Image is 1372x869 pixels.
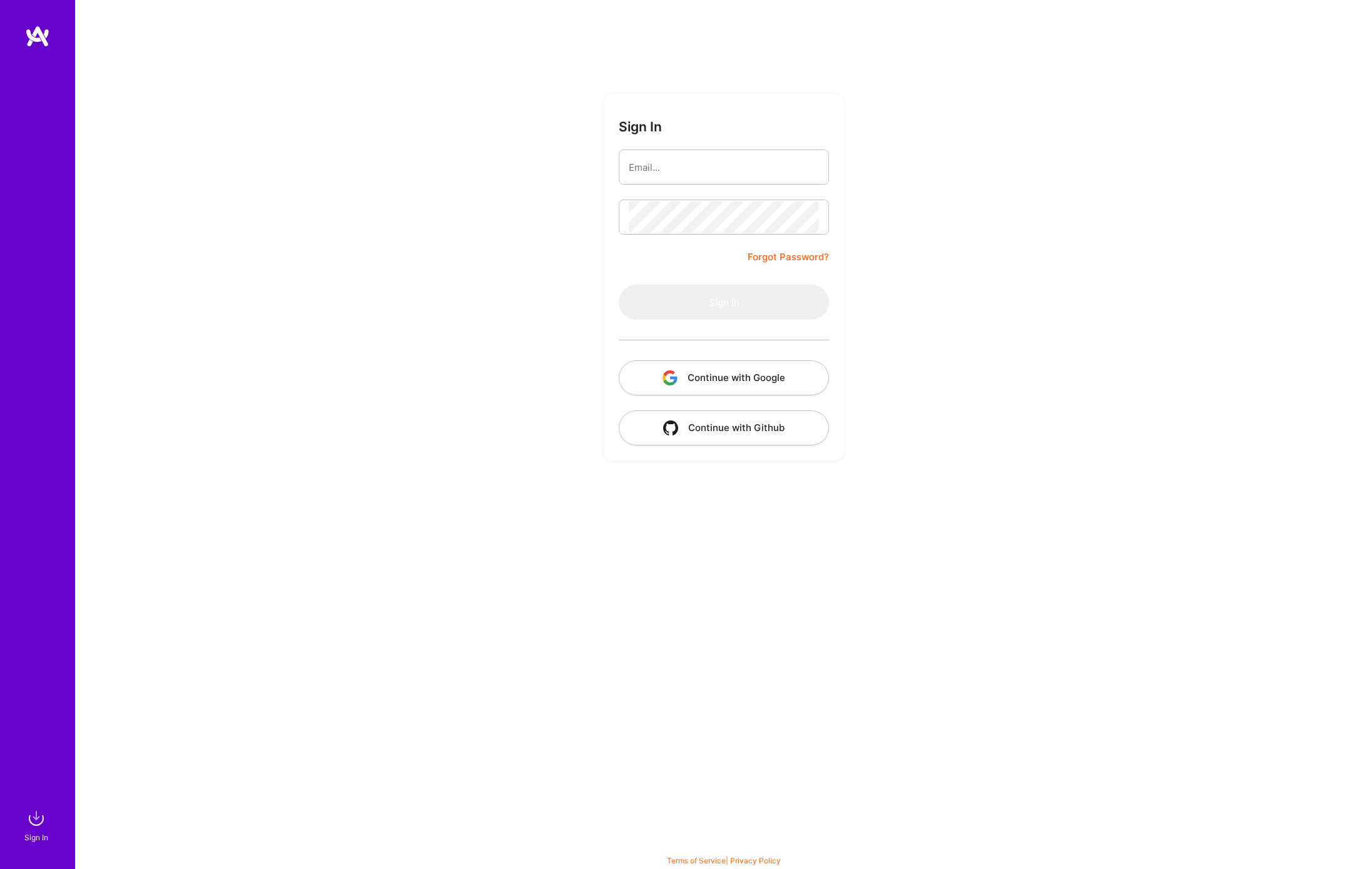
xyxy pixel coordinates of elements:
img: icon [663,420,678,435]
button: Sign In [619,285,829,320]
img: logo [25,25,50,48]
input: Email... [629,151,819,183]
h3: Sign In [619,119,662,135]
img: sign in [24,806,49,831]
div: Sign In [24,831,48,844]
button: Continue with Google [619,360,829,395]
button: Continue with Github [619,410,829,445]
a: Terms of Service [667,856,726,865]
a: Privacy Policy [730,856,781,865]
div: © 2025 ATeams Inc., All rights reserved. [75,831,1372,863]
img: icon [663,370,678,385]
span: | [667,856,781,865]
a: sign inSign In [26,806,49,844]
a: Forgot Password? [748,250,829,265]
